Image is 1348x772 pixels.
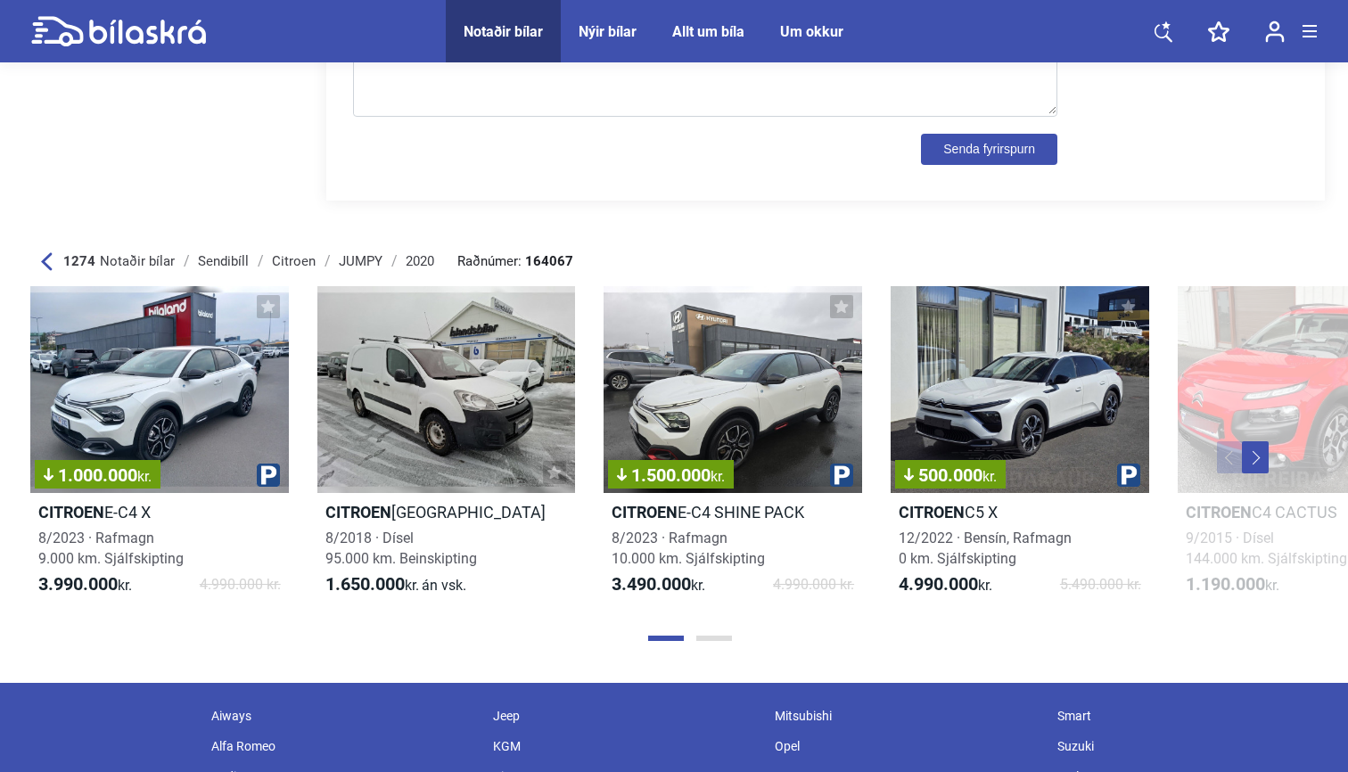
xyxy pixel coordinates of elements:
[612,573,691,595] b: 3.490.000
[899,503,965,522] b: Citroen
[766,701,1048,731] div: Mitsubishi
[339,254,382,268] div: JUMPY
[137,468,152,485] span: kr.
[484,731,766,761] div: KGM
[325,503,391,522] b: Citroen
[272,254,316,268] div: Citroen
[1217,441,1244,473] button: Previous
[904,466,997,484] span: 500.000
[44,466,152,484] span: 1.000.000
[317,502,576,522] h2: [GEOGRAPHIC_DATA]
[1242,441,1269,473] button: Next
[30,502,289,522] h2: E-C4 X
[648,636,684,641] button: Page 1
[1186,574,1279,595] span: kr.
[604,502,862,522] h2: E-C4 SHINE PACK
[38,573,118,595] b: 3.990.000
[612,574,705,595] span: kr.
[1186,530,1347,567] span: 9/2015 · Dísel 144.000 km. Sjálfskipting
[982,468,997,485] span: kr.
[63,253,95,269] b: 1274
[766,731,1048,761] div: Opel
[1186,503,1252,522] b: Citroen
[325,573,405,595] b: 1.650.000
[484,701,766,731] div: Jeep
[200,574,281,595] span: 4.990.000 kr.
[38,530,184,567] span: 8/2023 · Rafmagn 9.000 km. Sjálfskipting
[406,254,434,268] div: 2020
[696,636,732,641] button: Page 2
[38,574,132,595] span: kr.
[1186,573,1265,595] b: 1.190.000
[773,574,854,595] span: 4.990.000 kr.
[672,23,744,40] a: Allt um bíla
[38,503,104,522] b: Citroen
[30,286,289,612] a: 1.000.000kr.CitroenE-C4 X8/2023 · Rafmagn9.000 km. Sjálfskipting3.990.000kr.4.990.000 kr.
[1265,21,1285,43] img: user-login.svg
[457,255,573,268] span: Raðnúmer:
[198,254,249,268] div: Sendibíll
[612,530,765,567] span: 8/2023 · Rafmagn 10.000 km. Sjálfskipting
[579,23,637,40] a: Nýir bílar
[325,530,477,567] span: 8/2018 · Dísel 95.000 km. Beinskipting
[317,286,576,612] a: Citroen[GEOGRAPHIC_DATA]8/2018 · Dísel95.000 km. Beinskipting1.650.000kr.
[899,573,978,595] b: 4.990.000
[464,23,543,40] a: Notaðir bílar
[100,253,175,269] span: Notaðir bílar
[780,23,843,40] a: Um okkur
[617,466,725,484] span: 1.500.000
[921,134,1057,165] button: Senda fyrirspurn
[604,286,862,612] a: 1.500.000kr.CitroenE-C4 SHINE PACK8/2023 · Rafmagn10.000 km. Sjálfskipting3.490.000kr.4.990.000 kr.
[1048,701,1330,731] div: Smart
[899,530,1072,567] span: 12/2022 · Bensín, Rafmagn 0 km. Sjálfskipting
[711,468,725,485] span: kr.
[1060,574,1141,595] span: 5.490.000 kr.
[891,502,1149,522] h2: C5 X
[202,731,484,761] div: Alfa Romeo
[202,701,484,731] div: Aiways
[612,503,678,522] b: Citroen
[1048,731,1330,761] div: Suzuki
[891,286,1149,612] a: 500.000kr.CitroenC5 X12/2022 · Bensín, Rafmagn0 km. Sjálfskipting4.990.000kr.5.490.000 kr.
[525,255,573,268] b: 164067
[325,574,466,595] span: kr.
[899,574,992,595] span: kr.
